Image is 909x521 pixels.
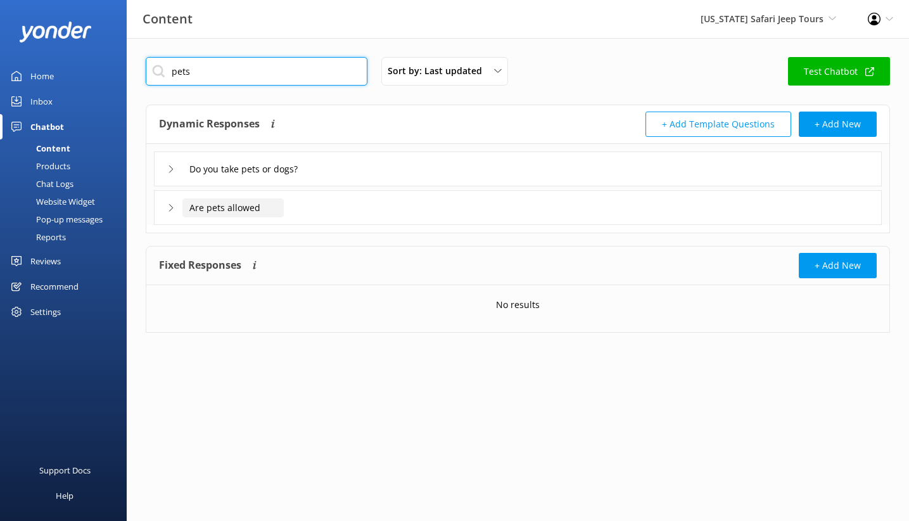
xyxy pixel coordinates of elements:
a: Reports [8,228,127,246]
div: Home [30,63,54,89]
span: Sort by: Last updated [388,64,490,78]
div: Recommend [30,274,79,299]
div: Website Widget [8,193,95,210]
div: Content [8,139,70,157]
button: + Add New [799,253,877,278]
div: Chat Logs [8,175,73,193]
button: + Add New [799,112,877,137]
div: Inbox [30,89,53,114]
a: Content [8,139,127,157]
img: yonder-white-logo.png [19,22,92,42]
input: Search all Chatbot Content [146,57,367,86]
h4: Fixed Responses [159,253,241,278]
a: Test Chatbot [788,57,890,86]
div: Reports [8,228,66,246]
a: Pop-up messages [8,210,127,228]
a: Website Widget [8,193,127,210]
span: [US_STATE] Safari Jeep Tours [701,13,823,25]
div: Help [56,483,73,508]
h4: Dynamic Responses [159,112,260,137]
p: No results [496,298,540,312]
div: Chatbot [30,114,64,139]
div: Pop-up messages [8,210,103,228]
button: + Add Template Questions [645,112,791,137]
div: Settings [30,299,61,325]
div: Support Docs [39,458,91,483]
h3: Content [143,9,193,29]
div: Reviews [30,248,61,274]
div: Products [8,157,70,175]
a: Products [8,157,127,175]
a: Chat Logs [8,175,127,193]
